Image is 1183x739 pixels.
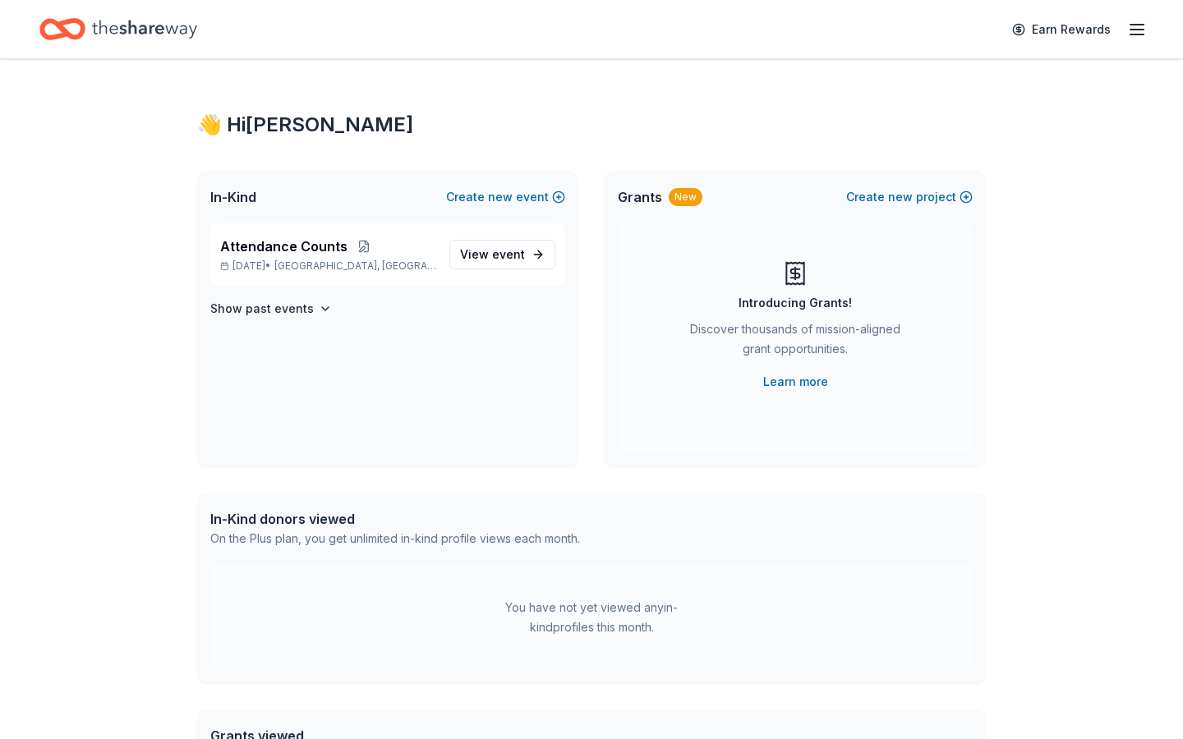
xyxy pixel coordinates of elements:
button: Createnewproject [846,187,973,207]
div: New [669,188,702,206]
span: new [888,187,913,207]
div: On the Plus plan, you get unlimited in-kind profile views each month. [210,529,580,549]
button: Createnewevent [446,187,565,207]
span: Grants [618,187,662,207]
div: In-Kind donors viewed [210,509,580,529]
span: Attendance Counts [220,236,348,256]
p: [DATE] • [220,259,436,273]
button: Show past events [210,299,332,319]
div: Discover thousands of mission-aligned grant opportunities. [684,319,907,365]
div: You have not yet viewed any in-kind profiles this month. [489,598,694,637]
h4: Show past events [210,299,314,319]
span: event [492,247,525,261]
a: View event [449,240,555,269]
span: [GEOGRAPHIC_DATA], [GEOGRAPHIC_DATA] [274,259,436,273]
div: 👋 Hi [PERSON_NAME] [197,112,986,138]
span: View [460,245,525,264]
span: In-Kind [210,187,256,207]
a: Learn more [763,372,828,392]
span: new [488,187,513,207]
a: Home [39,10,197,48]
a: Earn Rewards [1002,15,1121,44]
div: Introducing Grants! [739,293,852,313]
